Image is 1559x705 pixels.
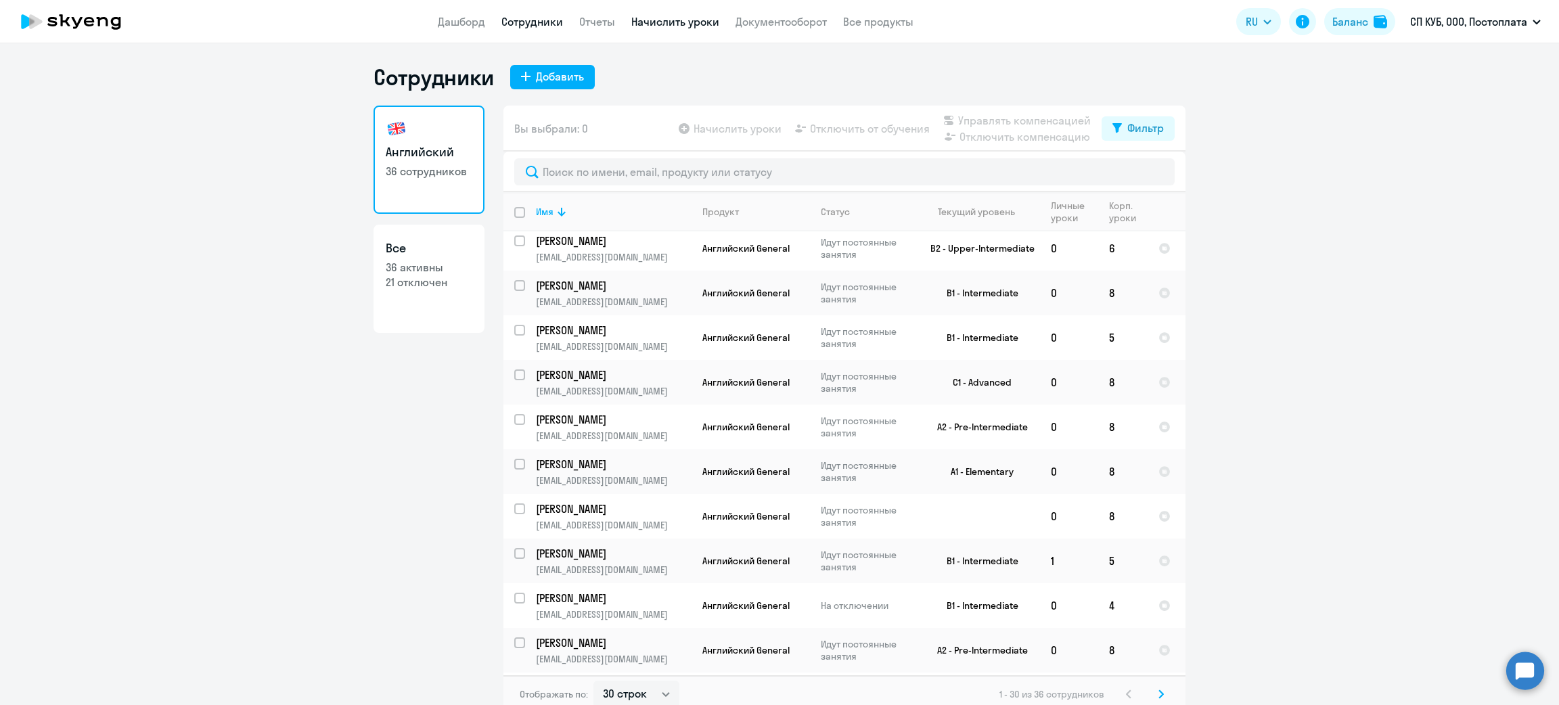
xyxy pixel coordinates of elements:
img: balance [1374,15,1387,28]
p: Идут постоянные занятия [821,459,913,484]
td: 6 [1098,226,1148,271]
button: Балансbalance [1324,8,1395,35]
td: 8 [1098,271,1148,315]
div: Добавить [536,68,584,85]
p: [EMAIL_ADDRESS][DOMAIN_NAME] [536,340,691,352]
td: B1 - Intermediate [914,271,1040,315]
p: [PERSON_NAME] [536,501,689,516]
td: B1 - Intermediate [914,539,1040,583]
span: Английский General [702,644,790,656]
a: [PERSON_NAME] [536,233,691,248]
p: Идут постоянные занятия [821,370,913,394]
p: [EMAIL_ADDRESS][DOMAIN_NAME] [536,564,691,576]
button: Добавить [510,65,595,89]
h3: Английский [386,143,472,161]
button: Фильтр [1102,116,1175,141]
p: 36 сотрудников [386,164,472,179]
td: A2 - Pre-Intermediate [914,628,1040,673]
td: B1 - Intermediate [914,583,1040,628]
p: [PERSON_NAME] [536,635,689,650]
td: 1 [1040,539,1098,583]
p: [PERSON_NAME] [536,278,689,293]
p: [EMAIL_ADDRESS][DOMAIN_NAME] [536,519,691,531]
a: [PERSON_NAME] [536,367,691,382]
td: A2 - Pre-Intermediate [914,405,1040,449]
span: Английский General [702,332,790,344]
a: Начислить уроки [631,15,719,28]
td: 0 [1040,226,1098,271]
td: 8 [1098,494,1148,539]
td: 0 [1040,405,1098,449]
p: Идут постоянные занятия [821,281,913,305]
a: Дашборд [438,15,485,28]
p: [EMAIL_ADDRESS][DOMAIN_NAME] [536,251,691,263]
p: [PERSON_NAME] [536,412,689,427]
div: Статус [821,206,913,218]
td: 5 [1098,539,1148,583]
td: 0 [1040,315,1098,360]
div: Продукт [702,206,809,218]
a: [PERSON_NAME] [536,501,691,516]
a: [PERSON_NAME] [536,591,691,606]
span: Английский General [702,287,790,299]
p: [EMAIL_ADDRESS][DOMAIN_NAME] [536,385,691,397]
span: Английский General [702,555,790,567]
p: [EMAIL_ADDRESS][DOMAIN_NAME] [536,430,691,442]
a: [PERSON_NAME] [536,546,691,561]
p: Идут постоянные занятия [821,236,913,260]
p: [PERSON_NAME] [536,591,689,606]
p: [PERSON_NAME] [536,233,689,248]
a: Отчеты [579,15,615,28]
div: Текущий уровень [925,206,1039,218]
td: A1 - Elementary [914,449,1040,494]
p: [EMAIL_ADDRESS][DOMAIN_NAME] [536,474,691,486]
a: [PERSON_NAME] [536,412,691,427]
span: Английский General [702,376,790,388]
a: Все36 активны21 отключен [374,225,484,333]
p: [EMAIL_ADDRESS][DOMAIN_NAME] [536,608,691,620]
p: [PERSON_NAME] [536,323,689,338]
span: Английский General [702,465,790,478]
td: 8 [1098,360,1148,405]
span: Английский General [702,510,790,522]
span: 1 - 30 из 36 сотрудников [999,688,1104,700]
div: Имя [536,206,691,218]
span: Английский General [702,242,790,254]
p: 21 отключен [386,275,472,290]
td: 0 [1040,583,1098,628]
td: 0 [1040,449,1098,494]
span: Английский General [702,599,790,612]
td: 4 [1098,583,1148,628]
input: Поиск по имени, email, продукту или статусу [514,158,1175,185]
td: 8 [1098,449,1148,494]
div: Текущий уровень [938,206,1015,218]
p: [PERSON_NAME] [536,367,689,382]
p: Идут постоянные занятия [821,549,913,573]
button: RU [1236,8,1281,35]
p: Идут постоянные занятия [821,325,913,350]
div: Корп. уроки [1109,200,1138,224]
a: [PERSON_NAME] [536,635,691,650]
p: 36 активны [386,260,472,275]
td: 0 [1040,360,1098,405]
p: СП КУБ, ООО, Постоплата [1410,14,1527,30]
td: 5 [1098,315,1148,360]
td: 0 [1040,628,1098,673]
a: [PERSON_NAME] [536,278,691,293]
p: [PERSON_NAME] [536,546,689,561]
a: [PERSON_NAME] [536,323,691,338]
p: [EMAIL_ADDRESS][DOMAIN_NAME] [536,653,691,665]
p: Идут постоянные занятия [821,415,913,439]
span: Английский General [702,421,790,433]
a: Сотрудники [501,15,563,28]
div: Баланс [1332,14,1368,30]
a: Все продукты [843,15,913,28]
td: B2 - Upper-Intermediate [914,226,1040,271]
div: Корп. уроки [1109,200,1147,224]
span: RU [1246,14,1258,30]
td: 8 [1098,405,1148,449]
div: Статус [821,206,850,218]
p: [EMAIL_ADDRESS][DOMAIN_NAME] [536,296,691,308]
div: Продукт [702,206,739,218]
